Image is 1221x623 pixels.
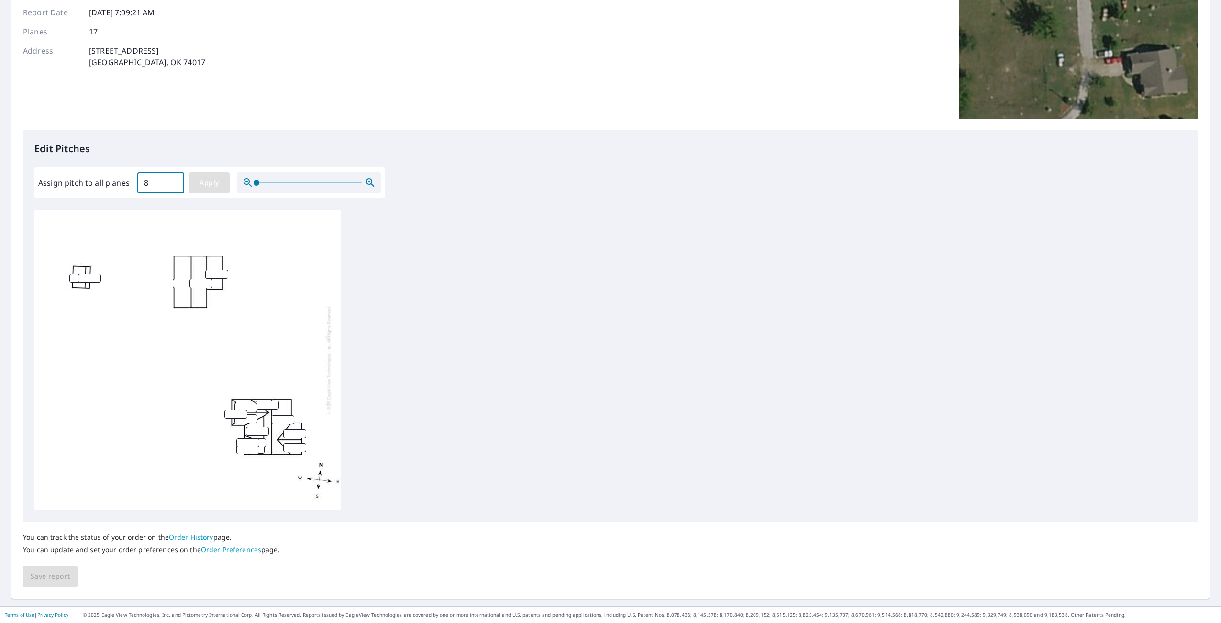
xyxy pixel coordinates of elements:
[23,533,280,542] p: You can track the status of your order on the page.
[197,177,222,189] span: Apply
[34,142,1187,156] p: Edit Pitches
[23,26,80,37] p: Planes
[89,26,98,37] p: 17
[201,545,261,554] a: Order Preferences
[189,172,230,193] button: Apply
[23,45,80,68] p: Address
[5,612,68,618] p: |
[38,177,130,189] label: Assign pitch to all planes
[23,545,280,554] p: You can update and set your order preferences on the page.
[137,169,184,196] input: 00.0
[89,7,155,18] p: [DATE] 7:09:21 AM
[89,45,205,68] p: [STREET_ADDRESS] [GEOGRAPHIC_DATA], OK 74017
[169,533,213,542] a: Order History
[5,612,34,618] a: Terms of Use
[23,7,80,18] p: Report Date
[83,612,1216,619] p: © 2025 Eagle View Technologies, Inc. and Pictometry International Corp. All Rights Reserved. Repo...
[37,612,68,618] a: Privacy Policy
